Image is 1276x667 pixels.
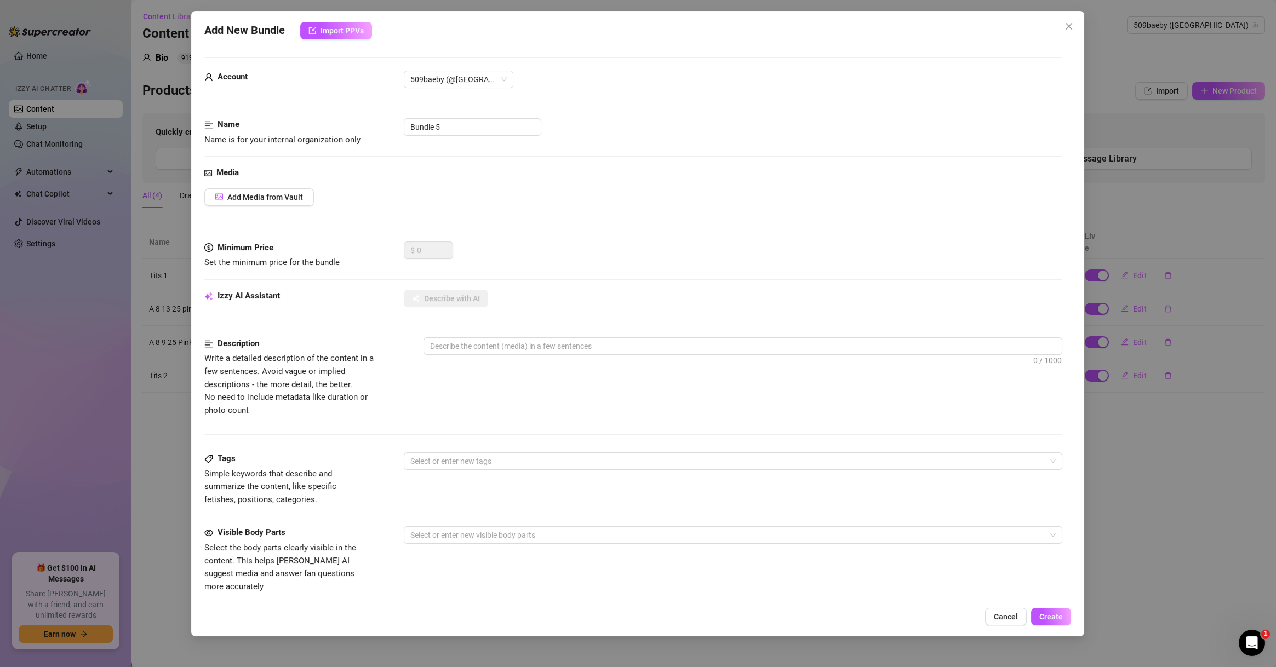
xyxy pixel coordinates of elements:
[216,168,239,177] strong: Media
[410,71,507,88] span: 509baeby (@509baeby)
[204,469,336,504] span: Simple keywords that describe and summarize the content, like specific fetishes, positions, categ...
[227,193,303,202] span: Add Media from Vault
[204,528,213,537] span: eye
[204,543,356,591] span: Select the body parts clearly visible in the content. This helps [PERSON_NAME] AI suggest media a...
[218,119,239,129] strong: Name
[321,26,364,35] span: Import PPVs
[300,22,372,39] button: Import PPVs
[404,118,541,136] input: Enter a name
[204,188,314,206] button: Add Media from Vault
[204,242,213,255] span: dollar
[204,71,213,84] span: user
[218,453,236,463] strong: Tags
[1061,22,1078,31] span: Close
[218,243,273,252] strong: Minimum Price
[204,166,212,180] span: picture
[204,135,361,145] span: Name is for your internal organization only
[404,290,488,307] button: Describe with AI
[204,353,374,415] span: Write a detailed description of the content in a few sentences. Avoid vague or implied descriptio...
[1061,18,1078,35] button: Close
[218,527,285,537] strong: Visible Body Parts
[218,338,259,348] strong: Description
[218,72,248,82] strong: Account
[218,291,280,301] strong: Izzy AI Assistant
[1040,612,1063,621] span: Create
[1032,608,1072,625] button: Create
[308,27,316,34] span: import
[1239,630,1265,656] iframe: Intercom live chat
[1261,630,1270,639] span: 1
[204,257,340,267] span: Set the minimum price for the bundle
[204,118,213,131] span: align-left
[204,337,213,350] span: align-left
[986,608,1027,625] button: Cancel
[204,22,285,39] span: Add New Bundle
[215,193,223,200] span: picture
[204,455,213,463] span: tag
[1065,22,1074,31] span: close
[994,612,1018,621] span: Cancel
